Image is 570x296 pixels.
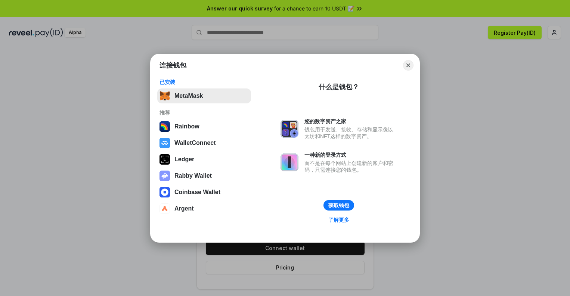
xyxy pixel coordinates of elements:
button: Ledger [157,152,251,167]
button: Coinbase Wallet [157,185,251,200]
img: svg+xml,%3Csvg%20width%3D%2228%22%20height%3D%2228%22%20viewBox%3D%220%200%2028%2028%22%20fill%3D... [159,138,170,148]
div: Coinbase Wallet [174,189,220,196]
img: svg+xml,%3Csvg%20xmlns%3D%22http%3A%2F%2Fwww.w3.org%2F2000%2Fsvg%22%20fill%3D%22none%22%20viewBox... [281,153,298,171]
img: svg+xml,%3Csvg%20width%3D%2228%22%20height%3D%2228%22%20viewBox%3D%220%200%2028%2028%22%20fill%3D... [159,203,170,214]
div: Rabby Wallet [174,172,212,179]
div: 推荐 [159,109,249,116]
div: Ledger [174,156,194,163]
button: Argent [157,201,251,216]
div: 钱包用于发送、接收、存储和显示像以太坊和NFT这样的数字资产。 [304,126,397,140]
div: Argent [174,205,194,212]
div: WalletConnect [174,140,216,146]
img: svg+xml,%3Csvg%20xmlns%3D%22http%3A%2F%2Fwww.w3.org%2F2000%2Fsvg%22%20fill%3D%22none%22%20viewBox... [159,171,170,181]
div: 了解更多 [328,216,349,223]
button: Rainbow [157,119,251,134]
button: Close [403,60,413,71]
div: 一种新的登录方式 [304,152,397,158]
div: MetaMask [174,93,203,99]
h1: 连接钱包 [159,61,186,70]
div: 而不是在每个网站上创建新的账户和密码，只需连接您的钱包。 [304,160,397,173]
button: WalletConnect [157,135,251,150]
img: svg+xml,%3Csvg%20xmlns%3D%22http%3A%2F%2Fwww.w3.org%2F2000%2Fsvg%22%20fill%3D%22none%22%20viewBox... [281,120,298,138]
div: 获取钱包 [328,202,349,209]
div: 已安装 [159,79,249,85]
div: 您的数字资产之家 [304,118,397,125]
button: Rabby Wallet [157,168,251,183]
img: svg+xml,%3Csvg%20xmlns%3D%22http%3A%2F%2Fwww.w3.org%2F2000%2Fsvg%22%20width%3D%2228%22%20height%3... [159,154,170,165]
div: Rainbow [174,123,199,130]
button: 获取钱包 [323,200,354,211]
img: svg+xml,%3Csvg%20width%3D%22120%22%20height%3D%22120%22%20viewBox%3D%220%200%20120%20120%22%20fil... [159,121,170,132]
img: svg+xml,%3Csvg%20width%3D%2228%22%20height%3D%2228%22%20viewBox%3D%220%200%2028%2028%22%20fill%3D... [159,187,170,197]
button: MetaMask [157,88,251,103]
div: 什么是钱包？ [319,82,359,91]
a: 了解更多 [324,215,354,225]
img: svg+xml,%3Csvg%20fill%3D%22none%22%20height%3D%2233%22%20viewBox%3D%220%200%2035%2033%22%20width%... [159,91,170,101]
